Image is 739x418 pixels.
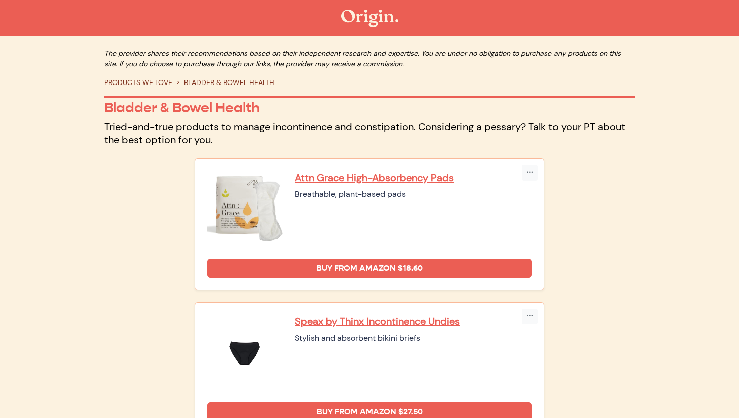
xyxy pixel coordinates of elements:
div: Breathable, plant-based pads [295,188,532,200]
p: Tried-and-true products to manage incontinence and constipation. Considering a pessary? Talk to y... [104,120,635,146]
p: Bladder & Bowel Health [104,99,635,116]
img: Speax by Thinx Incontinence Undies [207,315,283,390]
img: The Origin Shop [341,10,398,27]
p: The provider shares their recommendations based on their independent research and expertise. You ... [104,48,635,69]
img: Attn Grace High-Absorbency Pads [207,171,283,246]
div: Stylish and absorbent bikini briefs [295,332,532,344]
a: Speax by Thinx Incontinence Undies [295,315,532,328]
li: BLADDER & BOWEL HEALTH [172,77,274,88]
a: Attn Grace High-Absorbency Pads [295,171,532,184]
a: PRODUCTS WE LOVE [104,78,172,87]
a: Buy from Amazon $18.60 [207,259,532,278]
